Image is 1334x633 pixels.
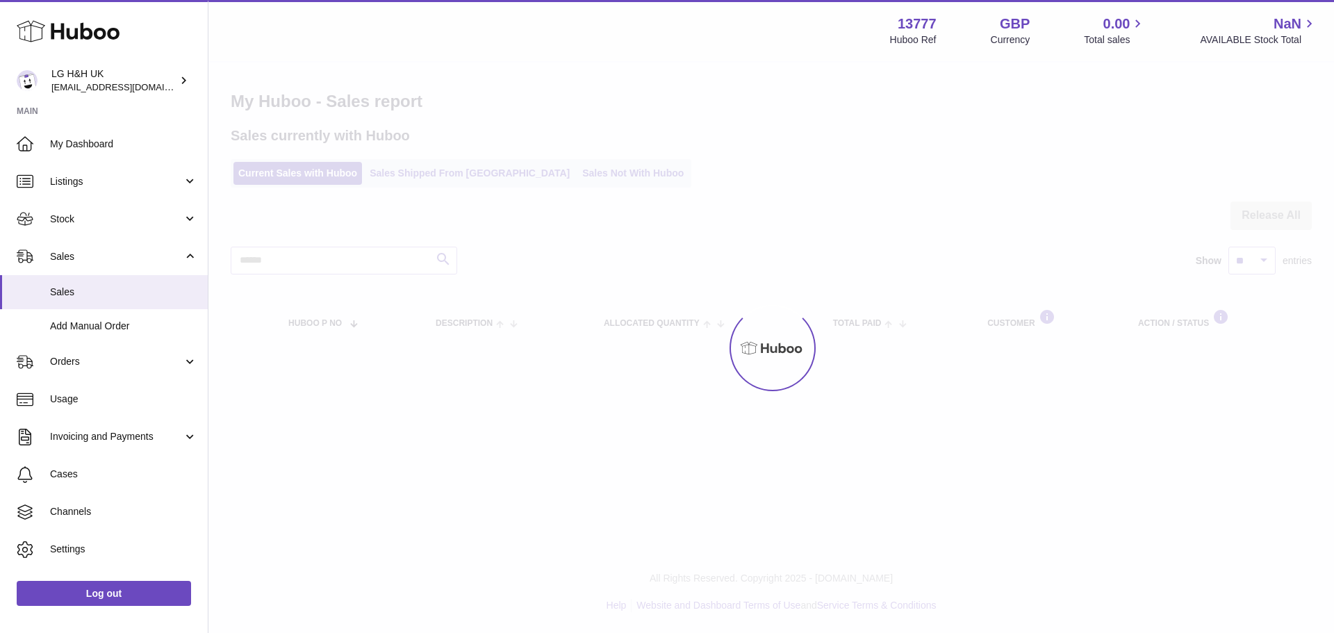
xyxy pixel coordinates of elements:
span: Settings [50,543,197,556]
strong: GBP [1000,15,1030,33]
strong: 13777 [898,15,937,33]
a: 0.00 Total sales [1084,15,1146,47]
span: Sales [50,286,197,299]
div: LG H&H UK [51,67,176,94]
div: Huboo Ref [890,33,937,47]
span: AVAILABLE Stock Total [1200,33,1317,47]
span: Add Manual Order [50,320,197,333]
span: Invoicing and Payments [50,430,183,443]
span: NaN [1274,15,1301,33]
span: Usage [50,393,197,406]
span: Total sales [1084,33,1146,47]
span: My Dashboard [50,138,197,151]
span: Channels [50,505,197,518]
img: veechen@lghnh.co.uk [17,70,38,91]
span: Sales [50,250,183,263]
span: Stock [50,213,183,226]
span: Cases [50,468,197,481]
div: Currency [991,33,1030,47]
span: Orders [50,355,183,368]
span: [EMAIL_ADDRESS][DOMAIN_NAME] [51,81,204,92]
span: 0.00 [1103,15,1130,33]
a: Log out [17,581,191,606]
a: NaN AVAILABLE Stock Total [1200,15,1317,47]
span: Listings [50,175,183,188]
